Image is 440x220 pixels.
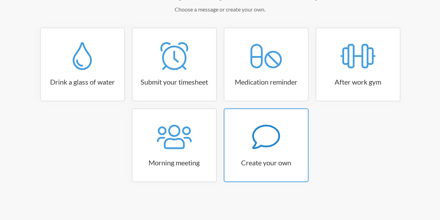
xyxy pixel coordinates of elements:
h3: After work gym [316,77,400,87]
h3: Medication reminder [224,77,308,87]
p: Choose a message or create your own. [21,5,419,14]
h3: Morning meeting [133,158,216,167]
h3: Submit your timesheet [133,77,216,87]
h3: Drink a glass of water [41,77,124,87]
h3: Create your own [224,158,308,167]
